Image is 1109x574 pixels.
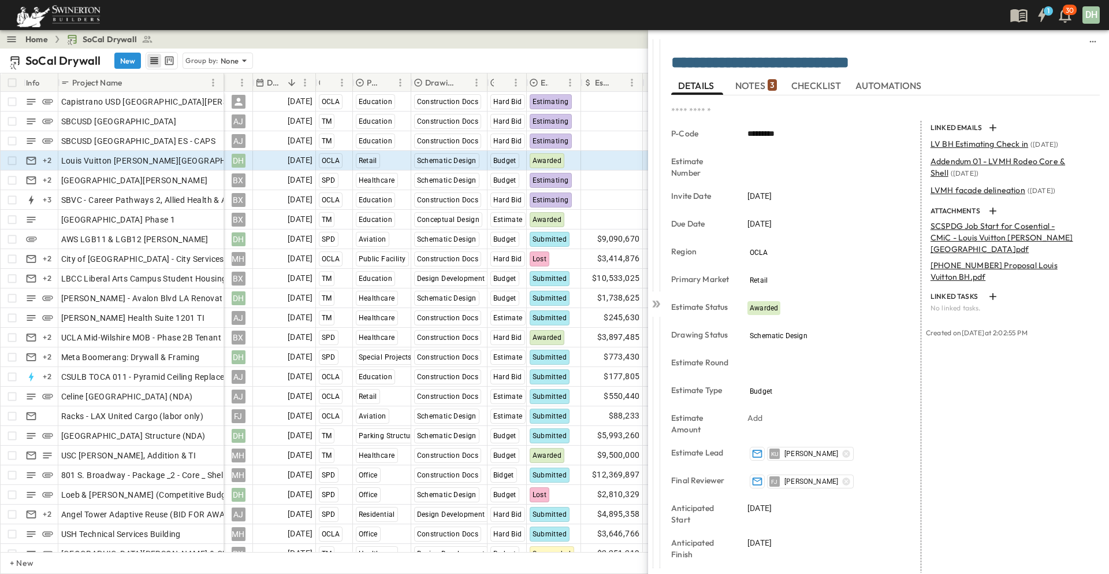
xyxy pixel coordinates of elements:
[417,412,477,420] span: Schematic Design
[1082,6,1100,24] div: DH
[40,173,54,187] div: + 2
[83,34,137,45] span: SoCal Drywall
[367,77,378,88] p: Primary Market
[24,73,58,92] div: Info
[114,53,141,69] button: New
[417,491,477,499] span: Schematic Design
[671,273,731,285] p: Primary Market
[533,432,567,440] span: Submitted
[40,272,54,286] div: + 2
[322,314,332,322] span: TM
[232,449,245,462] div: MH
[493,530,522,538] span: Hard Bid
[381,76,393,89] button: Sort
[288,272,312,285] span: [DATE]
[232,252,245,266] div: MH
[359,216,393,224] span: Education
[72,77,122,88] p: Project Name
[493,392,523,401] span: Estimate
[563,76,577,90] button: Menu
[1066,6,1074,15] p: 30
[359,157,377,165] span: Retail
[322,176,336,184] span: SPD
[359,314,395,322] span: Healthcare
[322,432,332,440] span: TM
[322,98,340,106] span: OCLA
[750,387,772,395] span: Budget
[359,412,386,420] span: Aviation
[671,357,731,368] p: Estimate Round
[671,447,731,458] p: Estimate Lead
[425,77,455,88] p: Drawing Status
[322,373,340,381] span: OCLA
[40,193,54,207] div: + 3
[61,273,227,284] span: LBCC Liberal Arts Campus Student Housing
[359,196,393,204] span: Education
[146,52,178,69] div: table view
[457,76,470,89] button: Sort
[61,253,257,265] span: City of [GEOGRAPHIC_DATA] - City Services Building
[359,98,393,106] span: Education
[288,488,312,501] span: [DATE]
[791,80,844,91] span: CHECKLIST
[288,449,312,462] span: [DATE]
[533,294,567,302] span: Submitted
[322,294,332,302] span: TM
[61,175,208,186] span: [GEOGRAPHIC_DATA][PERSON_NAME]
[322,216,332,224] span: TM
[232,311,245,325] div: AJ
[185,55,218,66] p: Group by:
[931,303,1093,313] p: No linked tasks.
[40,252,54,266] div: + 2
[288,252,312,265] span: [DATE]
[417,137,479,145] span: Construction Docs
[235,76,249,90] button: Menu
[322,392,340,401] span: OCLA
[533,314,567,322] span: Submitted
[359,510,395,519] span: Residential
[232,488,245,502] div: DH
[322,550,332,558] span: TM
[533,451,562,460] span: Awarded
[61,214,176,225] span: [GEOGRAPHIC_DATA] Phase 1
[671,128,731,139] p: P-Code
[232,390,245,403] div: AJ
[322,451,332,460] span: TM
[322,275,332,283] span: TM
[493,255,522,263] span: Hard Bid
[609,409,640,423] span: $88,233
[359,137,393,145] span: Education
[359,235,386,243] span: Aviation
[533,392,567,401] span: Submitted
[750,332,807,340] span: Schematic Design
[322,491,336,499] span: SPD
[931,260,1077,283] p: [PHONE_NUMBER] Proposal Louis Vuitton BH.pdf
[61,391,193,402] span: Celine [GEOGRAPHIC_DATA] (NDA)
[597,508,640,521] span: $4,895,358
[232,272,245,286] div: BX
[533,235,567,243] span: Submitted
[61,332,382,343] span: UCLA Mid-Wilshire MOB - Phase 2B Tenant Improvements Floors 1-3 100% SD Budget
[671,246,731,257] p: Region
[267,77,283,88] p: Due Date
[533,275,567,283] span: Submitted
[493,294,516,302] span: Budget
[597,429,640,442] span: $5,993,260
[232,508,245,521] div: AJ
[550,76,563,89] button: Sort
[417,314,479,322] span: Construction Docs
[533,353,567,361] span: Submitted
[417,98,479,106] span: Construction Docs
[359,530,378,538] span: Office
[232,291,245,305] div: DH
[25,53,101,69] p: SoCal Drywall
[493,235,516,243] span: Budget
[671,155,731,179] p: Estimate Number
[40,508,54,521] div: + 2
[232,232,245,246] div: DH
[931,206,984,216] p: ATTACHMENTS
[61,371,244,383] span: CSULB TOCA 011 - Pyramid Ceiling Replacement
[493,314,523,322] span: Estimate
[604,311,639,324] span: $245,630
[493,275,516,283] span: Budget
